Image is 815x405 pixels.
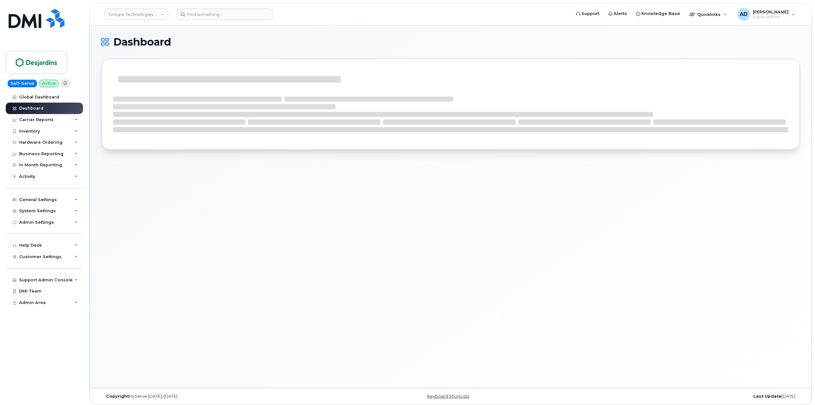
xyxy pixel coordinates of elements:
strong: Last Update [753,394,781,399]
strong: Copyright [106,394,129,399]
a: Keyboard Shortcuts [427,394,469,399]
span: Dashboard [113,37,171,47]
div: MyServe [DATE]–[DATE] [101,394,334,399]
div: [DATE] [567,394,800,399]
